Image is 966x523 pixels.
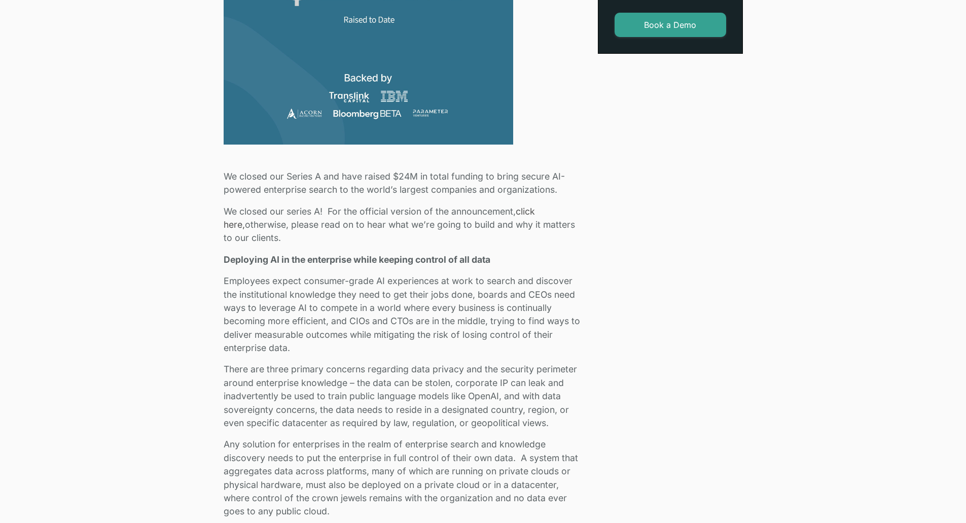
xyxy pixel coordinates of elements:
[224,205,586,245] p: We closed our series A! For the official version of the announcement, otherwise, please read on t...
[224,274,586,355] p: Employees expect consumer-grade AI experiences at work to search and discover the institutional k...
[224,254,490,265] strong: Deploying AI in the enterprise while keeping control of all data
[224,363,586,430] p: There are three primary concerns regarding data privacy and the security perimeter around enterpr...
[224,206,535,230] a: click here,
[224,170,586,197] p: We closed our Series A and have raised $24M in total funding to bring secure AI-powered enterpris...
[615,13,726,37] a: Book a Demo
[224,438,586,518] p: Any solution for enterprises in the realm of enterprise search and knowledge discovery needs to p...
[915,474,966,523] iframe: Chat Widget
